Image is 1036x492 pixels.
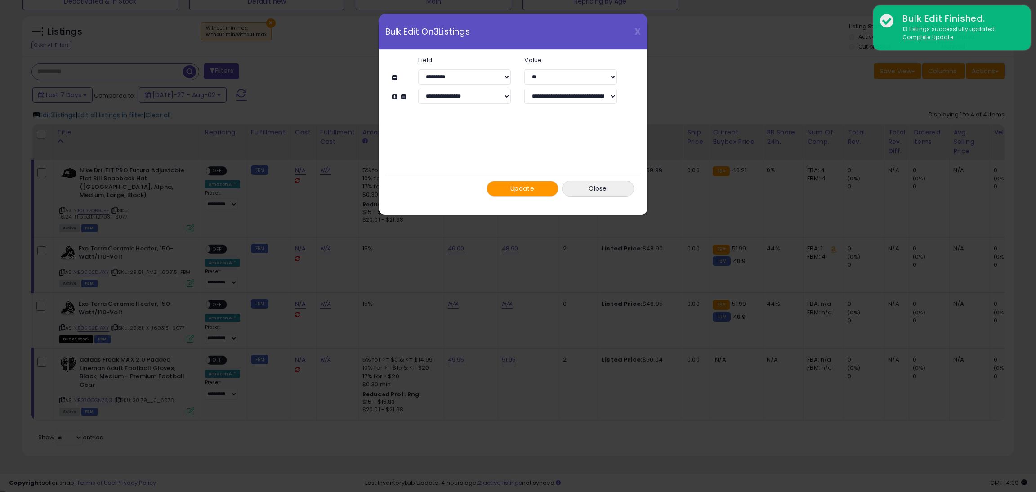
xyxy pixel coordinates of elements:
[510,184,534,193] span: Update
[896,25,1024,42] div: 13 listings successfully updated.
[411,57,518,63] label: Field
[896,12,1024,25] div: Bulk Edit Finished.
[902,33,953,41] u: Complete Update
[518,57,624,63] label: Value
[634,25,641,38] span: X
[385,27,470,36] span: Bulk Edit On 3 Listings
[562,181,634,197] button: Close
